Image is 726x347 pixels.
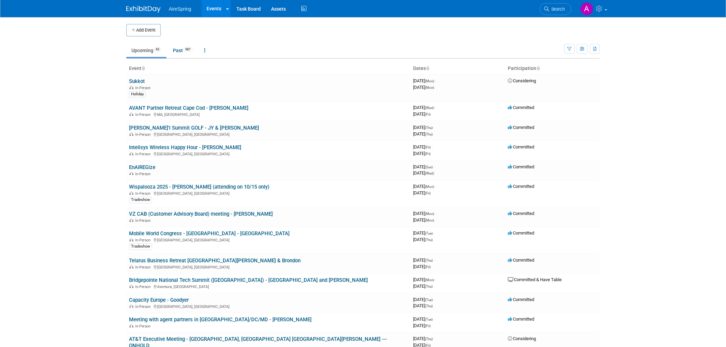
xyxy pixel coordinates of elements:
span: (Tue) [425,298,433,302]
span: - [432,144,433,149]
span: In-Person [135,132,153,137]
span: [DATE] [413,297,435,302]
a: Sort by Participation Type [536,65,540,71]
span: [DATE] [413,237,433,242]
span: [DATE] [413,258,435,263]
span: In-Person [135,172,153,176]
span: (Wed) [425,171,434,175]
span: In-Person [135,265,153,270]
div: Holiday [129,91,146,97]
span: In-Person [135,191,153,196]
span: (Mon) [425,278,434,282]
th: Participation [505,63,600,74]
span: [DATE] [413,105,436,110]
span: - [435,277,436,282]
span: - [434,164,435,169]
span: [DATE] [413,170,434,176]
span: [DATE] [413,111,431,117]
span: (Thu) [425,238,433,242]
span: [DATE] [413,131,433,136]
div: [GEOGRAPHIC_DATA], [GEOGRAPHIC_DATA] [129,237,408,242]
span: [DATE] [413,230,435,236]
img: In-Person Event [129,112,133,116]
span: Considering [508,336,536,341]
span: (Fri) [425,152,431,156]
div: Aventura, [GEOGRAPHIC_DATA] [129,284,408,289]
a: Upcoming65 [126,44,166,57]
div: Tradeshow [129,243,152,250]
span: 65 [154,47,161,52]
button: Add Event [126,24,161,36]
a: Sort by Event Name [141,65,145,71]
span: - [435,211,436,216]
span: (Fri) [425,191,431,195]
span: [DATE] [413,78,436,83]
span: [DATE] [413,217,434,223]
a: Past987 [168,44,198,57]
span: - [434,316,435,322]
span: [DATE] [413,164,435,169]
div: [GEOGRAPHIC_DATA], [GEOGRAPHIC_DATA] [129,303,408,309]
a: Telarus Business Retreat [GEOGRAPHIC_DATA][PERSON_NAME] & Brondon [129,258,301,264]
span: (Sun) [425,165,433,169]
div: [GEOGRAPHIC_DATA], [GEOGRAPHIC_DATA] [129,131,408,137]
span: In-Person [135,238,153,242]
img: In-Person Event [129,132,133,136]
span: (Mon) [425,212,434,216]
span: - [434,258,435,263]
span: In-Person [135,324,153,328]
span: Committed [508,316,534,322]
span: (Thu) [425,337,433,341]
span: Committed [508,125,534,130]
a: [PERSON_NAME]'l Summit GOLF - JY & [PERSON_NAME] [129,125,259,131]
span: Committed & Have Table [508,277,562,282]
span: (Mon) [425,185,434,189]
a: VZ CAB (Customer Advisory Board) meeting - [PERSON_NAME] [129,211,273,217]
a: AVANT Partner Retreat Cape Cod - [PERSON_NAME] [129,105,248,111]
img: Aila Ortiaga [580,2,593,15]
span: Committed [508,297,534,302]
img: ExhibitDay [126,6,161,13]
span: 987 [183,47,192,52]
span: - [434,297,435,302]
span: Committed [508,211,534,216]
img: In-Person Event [129,191,133,195]
span: [DATE] [413,264,431,269]
span: [DATE] [413,144,433,149]
span: - [435,105,436,110]
span: Committed [508,164,534,169]
span: (Fri) [425,112,431,116]
div: Tradeshow [129,197,152,203]
div: [GEOGRAPHIC_DATA], [GEOGRAPHIC_DATA] [129,151,408,156]
a: Sort by Start Date [426,65,429,71]
th: Event [126,63,410,74]
span: (Tue) [425,231,433,235]
span: (Mon) [425,218,434,222]
span: [DATE] [413,303,433,308]
span: [DATE] [413,316,435,322]
span: - [434,336,435,341]
img: In-Person Event [129,285,133,288]
span: (Thu) [425,126,433,130]
img: In-Person Event [129,324,133,327]
span: [DATE] [413,190,431,195]
span: [DATE] [413,184,436,189]
div: [GEOGRAPHIC_DATA], [GEOGRAPHIC_DATA] [129,264,408,270]
span: [DATE] [413,323,431,328]
span: In-Person [135,86,153,90]
span: (Fri) [425,265,431,269]
span: - [434,230,435,236]
span: (Thu) [425,285,433,288]
span: - [435,78,436,83]
span: (Wed) [425,106,434,110]
div: MA, [GEOGRAPHIC_DATA] [129,111,408,117]
span: (Thu) [425,132,433,136]
img: In-Person Event [129,86,133,89]
a: EnAIREGize [129,164,155,170]
span: Considering [508,78,536,83]
span: (Thu) [425,259,433,262]
span: [DATE] [413,211,436,216]
a: Wispalooza 2025 - [PERSON_NAME] (attending on 10/15 only) [129,184,269,190]
span: [DATE] [413,336,435,341]
img: In-Person Event [129,152,133,155]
